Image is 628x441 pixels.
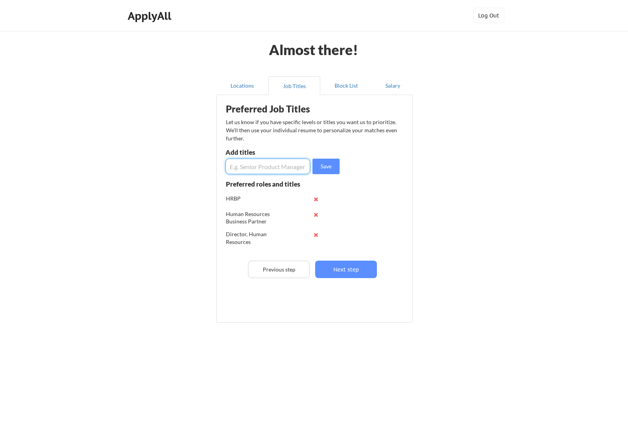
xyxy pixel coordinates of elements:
div: Preferred roles and titles [226,181,310,187]
button: Save [312,159,340,174]
div: Add titles [226,149,308,156]
div: Almost there! [260,43,368,57]
div: Preferred Job Titles [226,104,324,114]
button: Previous step [248,261,310,278]
button: Salary [372,76,413,95]
button: Job Titles [268,76,320,95]
input: E.g. Senior Product Manager [226,159,310,174]
div: ApplyAll [128,9,173,22]
div: Director, Human Resources [226,230,277,246]
div: Let us know if you have specific levels or titles you want us to prioritize. We’ll then use your ... [226,118,398,142]
button: Next step [315,261,377,278]
button: Block List [320,76,372,95]
button: Locations [216,76,268,95]
div: HRBP [226,195,277,202]
button: Log Out [473,8,504,23]
div: Human Resources Business Partner [226,210,277,225]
